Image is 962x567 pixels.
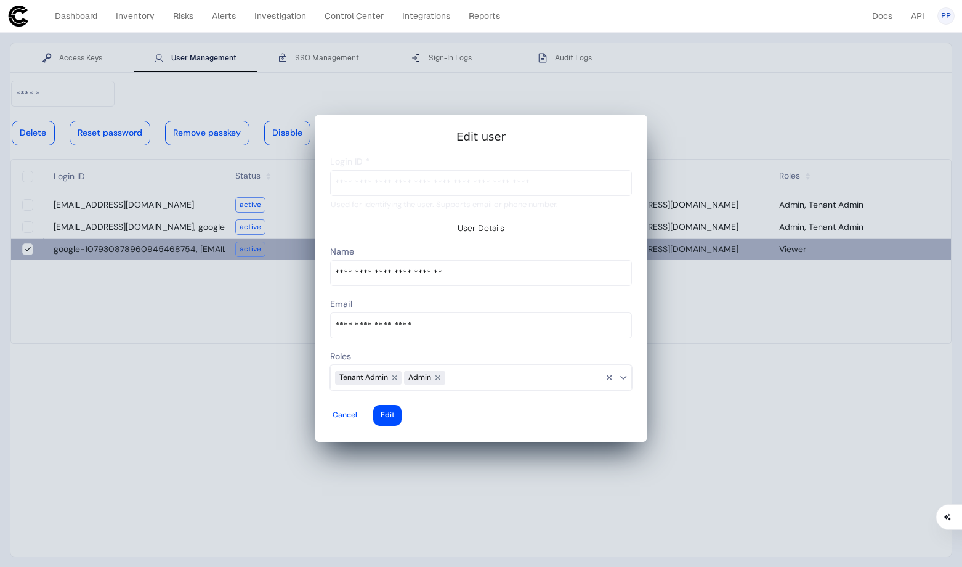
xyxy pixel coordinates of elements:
a: Reports [463,7,506,25]
a: Dashboard [49,7,103,25]
a: Investigation [249,7,312,25]
span: PP [941,11,951,21]
a: API [905,7,930,25]
a: Integrations [397,7,456,25]
a: Docs [867,7,898,25]
a: Risks [168,7,199,25]
a: Inventory [110,7,160,25]
a: Alerts [206,7,241,25]
a: Control Center [319,7,389,25]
